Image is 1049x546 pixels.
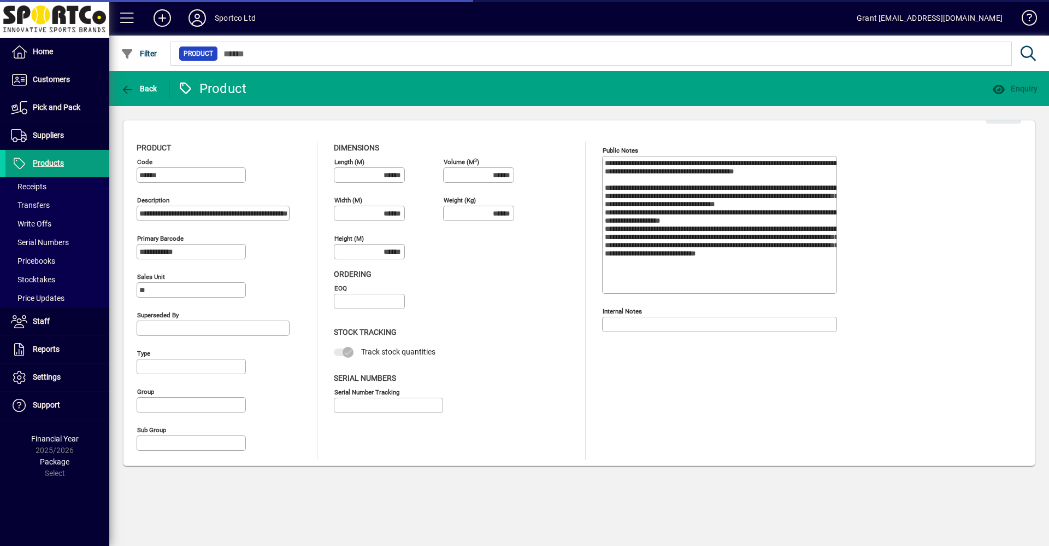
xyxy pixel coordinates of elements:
mat-label: Volume (m ) [444,158,479,166]
mat-label: Superseded by [137,311,179,319]
span: Receipts [11,182,46,191]
a: Reports [5,336,109,363]
span: Pick and Pack [33,103,80,112]
a: Write Offs [5,214,109,233]
a: Serial Numbers [5,233,109,252]
a: Staff [5,308,109,335]
span: Stock Tracking [334,328,397,336]
mat-label: Serial Number tracking [334,388,399,396]
span: Price Updates [11,294,64,303]
button: Filter [118,44,160,63]
a: Receipts [5,177,109,196]
a: Price Updates [5,289,109,307]
a: Pricebooks [5,252,109,270]
mat-label: Height (m) [334,235,364,242]
span: Filter [121,49,157,58]
span: Pricebooks [11,257,55,265]
mat-label: Sales unit [137,273,165,281]
app-page-header-button: Back [109,79,169,98]
span: Package [40,457,69,466]
button: Profile [180,8,215,28]
div: Sportco Ltd [215,9,256,27]
mat-label: Width (m) [334,196,362,204]
mat-label: Weight (Kg) [444,196,476,204]
span: Suppliers [33,131,64,140]
button: Back [118,79,160,98]
mat-label: Internal Notes [603,307,642,315]
mat-label: Primary barcode [137,235,184,242]
span: Dimensions [334,143,379,152]
span: Customers [33,75,70,84]
mat-label: Public Notes [603,147,638,154]
mat-label: Length (m) [334,158,364,166]
span: Financial Year [31,434,79,443]
mat-label: EOQ [334,284,347,292]
a: Support [5,392,109,419]
a: Pick and Pack [5,94,109,121]
span: Stocktakes [11,275,55,284]
span: Ordering [334,270,372,278]
a: Suppliers [5,122,109,149]
span: Settings [33,373,61,381]
span: Back [121,84,157,93]
div: Product [178,80,247,97]
mat-label: Sub group [137,426,166,434]
span: Support [33,400,60,409]
span: Product [184,48,213,59]
span: Transfers [11,201,50,210]
a: Transfers [5,196,109,214]
span: Product [137,143,171,152]
sup: 3 [474,157,477,162]
span: Staff [33,317,50,326]
span: Serial Numbers [334,374,396,382]
span: Reports [33,345,60,353]
span: Products [33,159,64,167]
a: Knowledge Base [1013,2,1035,38]
span: Home [33,47,53,56]
button: Edit [986,104,1021,124]
button: Add [145,8,180,28]
mat-label: Description [137,196,169,204]
div: Grant [EMAIL_ADDRESS][DOMAIN_NAME] [857,9,1003,27]
span: Track stock quantities [361,347,435,356]
span: Serial Numbers [11,238,69,247]
span: Write Offs [11,219,51,228]
mat-label: Code [137,158,152,166]
a: Stocktakes [5,270,109,289]
mat-label: Type [137,350,150,357]
a: Customers [5,66,109,94]
a: Home [5,38,109,66]
a: Settings [5,364,109,391]
mat-label: Group [137,388,154,396]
